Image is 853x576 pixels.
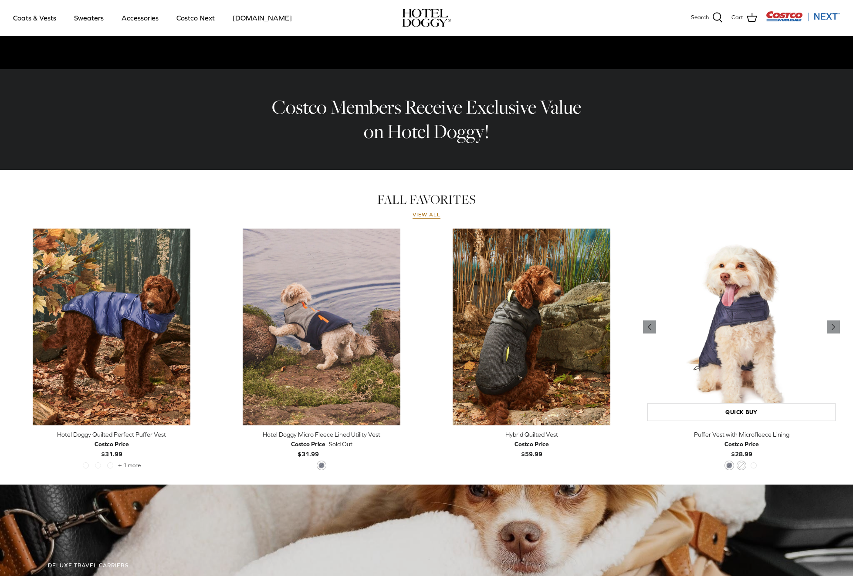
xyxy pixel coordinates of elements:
[265,95,588,144] h2: Costco Members Receive Exclusive Value on Hotel Doggy!
[731,13,743,22] span: Cart
[118,462,141,468] span: + 1 more
[691,12,723,24] a: Search
[515,439,549,457] b: $59.99
[329,439,352,449] span: Sold Out
[724,439,759,457] b: $28.99
[433,430,630,439] div: Hybrid Quilted Vest
[95,439,129,449] div: Costco Price
[223,430,420,459] a: Hotel Doggy Micro Fleece Lined Utility Vest Costco Price$31.99 Sold Out
[643,430,840,439] div: Puffer Vest with Microfleece Lining
[95,439,129,457] b: $31.99
[731,12,757,24] a: Cart
[13,430,210,459] a: Hotel Doggy Quilted Perfect Puffer Vest Costco Price$31.99
[223,229,420,425] a: Hotel Doggy Micro Fleece Lined Utility Vest
[13,229,210,425] a: Hotel Doggy Quilted Perfect Puffer Vest
[225,3,300,33] a: [DOMAIN_NAME]
[66,3,112,33] a: Sweaters
[433,229,630,425] a: Hybrid Quilted Vest
[515,439,549,449] div: Costco Price
[647,403,836,421] a: Quick buy
[5,3,64,33] a: Coats & Vests
[13,430,210,439] div: Hotel Doggy Quilted Perfect Puffer Vest
[48,562,805,569] div: DELUXE TRAVEL CARRIERS
[291,439,325,449] div: Costco Price
[766,17,840,23] a: Visit Costco Next
[766,11,840,22] img: Costco Next
[643,320,656,333] a: Previous
[643,229,840,425] a: Puffer Vest with Microfleece Lining
[724,439,759,449] div: Costco Price
[291,439,325,457] b: $31.99
[827,320,840,333] a: Previous
[114,3,166,33] a: Accessories
[402,9,451,27] img: hoteldoggycom
[433,430,630,459] a: Hybrid Quilted Vest Costco Price$59.99
[377,191,476,208] a: FALL FAVORITES
[169,3,223,33] a: Costco Next
[223,430,420,439] div: Hotel Doggy Micro Fleece Lined Utility Vest
[413,212,440,219] a: View all
[643,430,840,459] a: Puffer Vest with Microfleece Lining Costco Price$28.99
[402,9,451,27] a: hoteldoggy.com hoteldoggycom
[691,13,709,22] span: Search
